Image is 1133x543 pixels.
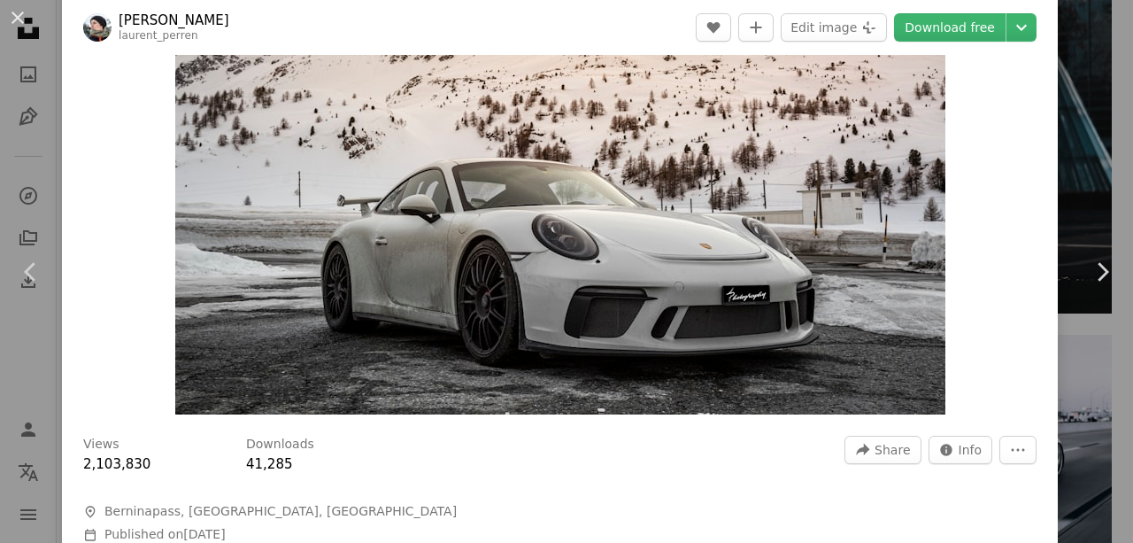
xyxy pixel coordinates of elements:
img: Go to Laurent Perren's profile [83,13,112,42]
span: 41,285 [246,456,293,472]
span: Published on [104,527,226,541]
button: Edit image [781,13,887,42]
button: Add to Collection [738,13,774,42]
span: Share [875,437,910,463]
h3: Views [83,436,119,454]
a: laurent_perren [119,29,198,42]
span: Info [959,437,983,463]
button: Share this image [844,436,921,464]
h3: Downloads [246,436,314,454]
button: Stats about this image [929,436,993,464]
button: Choose download size [1006,13,1037,42]
a: Next [1071,187,1133,357]
a: Download free [894,13,1006,42]
button: More Actions [999,436,1037,464]
span: 2,103,830 [83,456,150,472]
button: Like [696,13,731,42]
time: February 24, 2021 at 5:33:31 PM GMT+7 [183,527,225,541]
a: [PERSON_NAME] [119,12,229,29]
span: Berninapass, [GEOGRAPHIC_DATA], [GEOGRAPHIC_DATA] [104,503,457,521]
